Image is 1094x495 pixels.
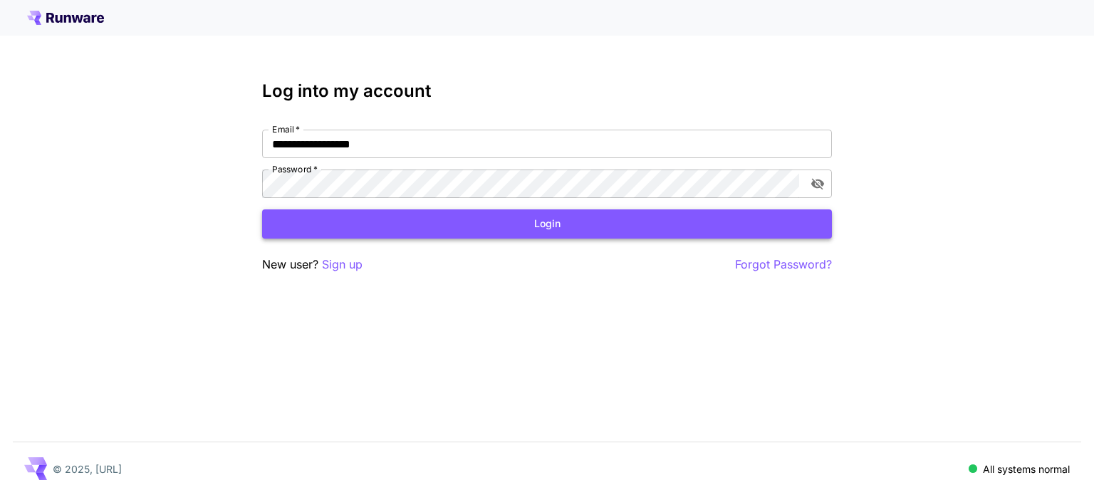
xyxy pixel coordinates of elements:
button: Login [262,209,832,239]
p: © 2025, [URL] [53,462,122,476]
button: Sign up [322,256,363,273]
p: All systems normal [983,462,1070,476]
button: toggle password visibility [805,171,830,197]
p: New user? [262,256,363,273]
label: Email [272,123,300,135]
button: Forgot Password? [735,256,832,273]
h3: Log into my account [262,81,832,101]
label: Password [272,163,318,175]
